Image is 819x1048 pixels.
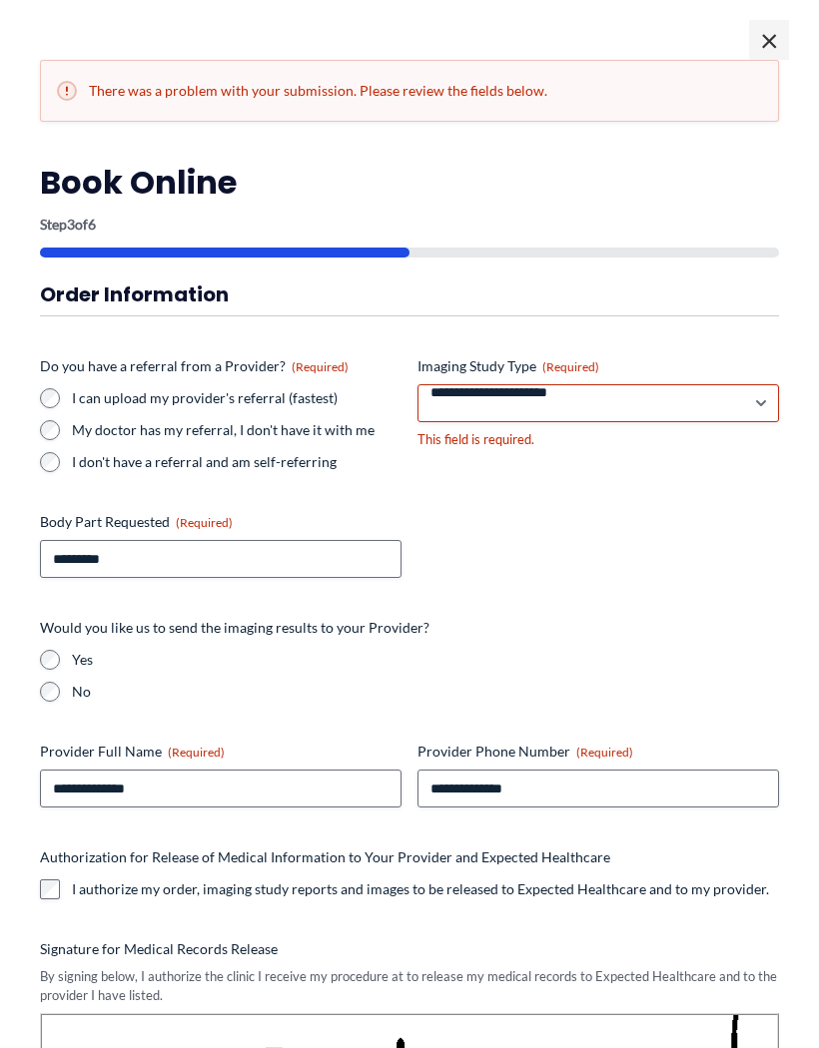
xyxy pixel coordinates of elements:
[72,650,779,670] label: Yes
[72,452,402,472] label: I don't have a referral and am self-referring
[576,745,633,760] span: (Required)
[176,515,233,530] span: (Required)
[72,388,402,408] label: I can upload my provider's referral (fastest)
[292,359,349,374] span: (Required)
[40,512,402,532] label: Body Part Requested
[40,218,779,232] p: Step of
[72,879,769,899] label: I authorize my order, imaging study reports and images to be released to Expected Healthcare and ...
[88,216,96,233] span: 6
[749,20,789,60] span: ×
[40,618,429,638] legend: Would you like us to send the imaging results to your Provider?
[168,745,225,760] span: (Required)
[40,281,779,307] h3: Order Information
[417,356,779,376] label: Imaging Study Type
[417,430,779,449] div: This field is required.
[57,81,762,101] h2: There was a problem with your submission. Please review the fields below.
[40,162,779,204] h2: Book Online
[40,742,402,762] label: Provider Full Name
[72,682,779,702] label: No
[40,967,779,1004] div: By signing below, I authorize the clinic I receive my procedure at to release my medical records ...
[72,420,402,440] label: My doctor has my referral, I don't have it with me
[40,356,349,376] legend: Do you have a referral from a Provider?
[40,939,779,959] label: Signature for Medical Records Release
[67,216,75,233] span: 3
[417,742,779,762] label: Provider Phone Number
[40,847,610,867] legend: Authorization for Release of Medical Information to Your Provider and Expected Healthcare
[542,359,599,374] span: (Required)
